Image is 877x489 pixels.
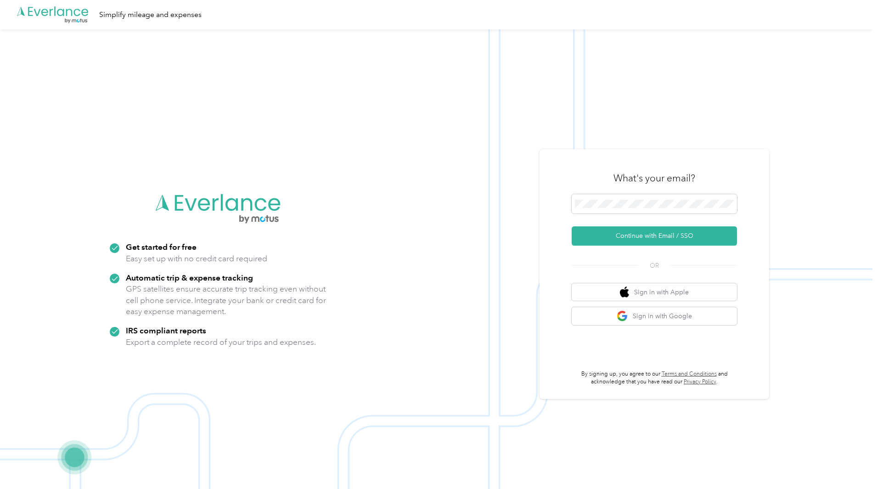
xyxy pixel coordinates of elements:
a: Terms and Conditions [662,371,717,377]
button: apple logoSign in with Apple [572,283,737,301]
p: Export a complete record of your trips and expenses. [126,337,316,348]
h3: What's your email? [613,172,695,185]
span: OR [638,261,670,270]
p: By signing up, you agree to our and acknowledge that you have read our . [572,370,737,386]
p: Easy set up with no credit card required [126,253,267,264]
button: Continue with Email / SSO [572,226,737,246]
img: google logo [617,310,628,322]
strong: Automatic trip & expense tracking [126,273,253,282]
div: Simplify mileage and expenses [99,9,202,21]
p: GPS satellites ensure accurate trip tracking even without cell phone service. Integrate your bank... [126,283,326,317]
img: apple logo [620,287,629,298]
strong: IRS compliant reports [126,326,206,335]
a: Privacy Policy [684,378,716,385]
strong: Get started for free [126,242,197,252]
button: google logoSign in with Google [572,307,737,325]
